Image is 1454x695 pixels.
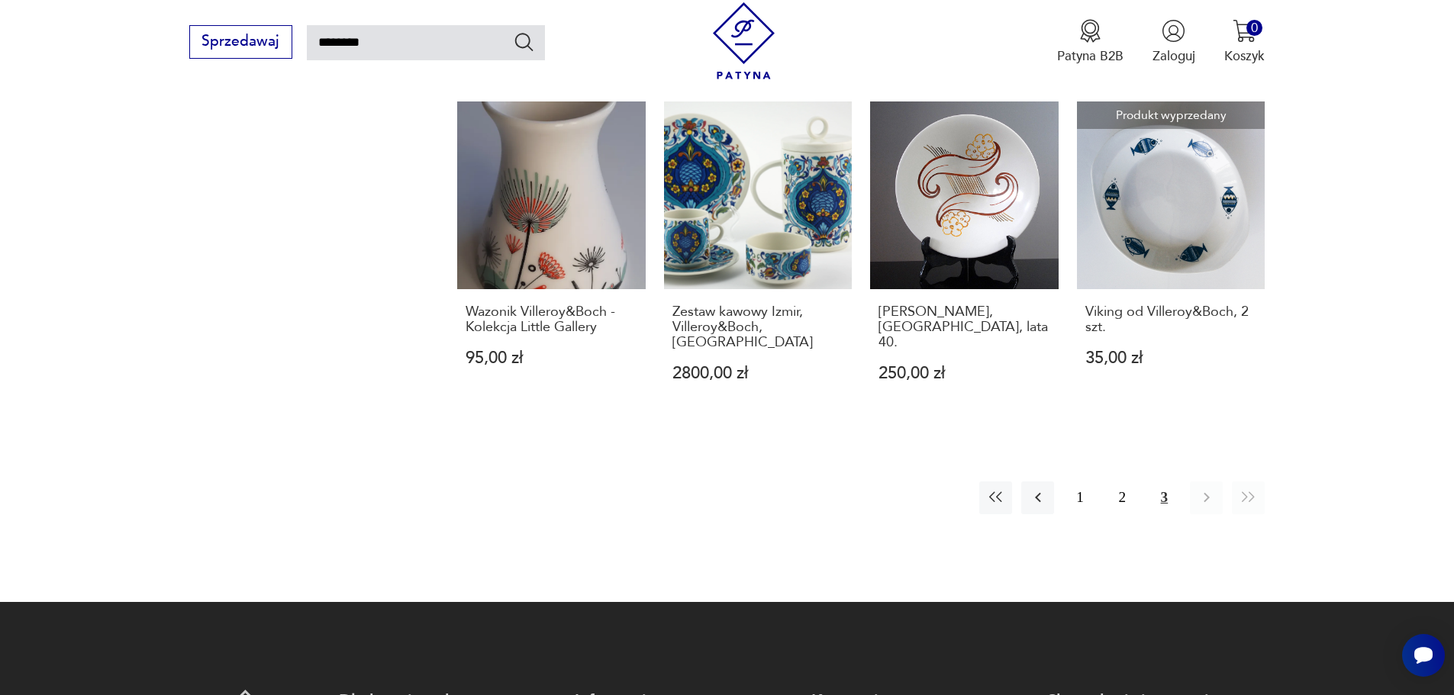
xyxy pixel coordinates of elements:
[1106,481,1139,514] button: 2
[466,304,637,336] h3: Wazonik Villeroy&Boch - Kolekcja Little Gallery
[466,350,637,366] p: 95,00 zł
[1224,19,1265,65] button: 0Koszyk
[1063,481,1096,514] button: 1
[1077,101,1265,417] a: Produkt wyprzedanyViking od Villeroy&Boch, 2 szt.Viking od Villeroy&Boch, 2 szt.35,00 zł
[1057,19,1124,65] a: Ikona medaluPatyna B2B
[1078,19,1102,43] img: Ikona medalu
[1057,47,1124,65] p: Patyna B2B
[1153,47,1195,65] p: Zaloguj
[1148,481,1181,514] button: 3
[672,304,844,351] h3: Zestaw kawowy Izmir, Villeroy&Boch, [GEOGRAPHIC_DATA]
[879,365,1050,381] p: 250,00 zł
[513,31,535,53] button: Szukaj
[1246,20,1262,36] div: 0
[1153,19,1195,65] button: Zaloguj
[672,365,844,381] p: 2800,00 zł
[1224,47,1265,65] p: Koszyk
[1233,19,1256,43] img: Ikona koszyka
[879,304,1050,351] h3: [PERSON_NAME], [GEOGRAPHIC_DATA], lata 40.
[664,101,853,417] a: Zestaw kawowy Izmir, Villeroy&Boch, NiemcyZestaw kawowy Izmir, Villeroy&Boch, [GEOGRAPHIC_DATA]28...
[1085,304,1257,336] h3: Viking od Villeroy&Boch, 2 szt.
[1057,19,1124,65] button: Patyna B2B
[189,37,292,49] a: Sprzedawaj
[1085,350,1257,366] p: 35,00 zł
[870,101,1059,417] a: Misa Villeroy&Boch, Luxemburg, lata 40.[PERSON_NAME], [GEOGRAPHIC_DATA], lata 40.250,00 zł
[705,2,782,79] img: Patyna - sklep z meblami i dekoracjami vintage
[1402,634,1445,677] iframe: Smartsupp widget button
[457,101,646,417] a: Wazonik Villeroy&Boch - Kolekcja Little GalleryWazonik Villeroy&Boch - Kolekcja Little Gallery95,...
[1162,19,1185,43] img: Ikonka użytkownika
[189,25,292,59] button: Sprzedawaj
